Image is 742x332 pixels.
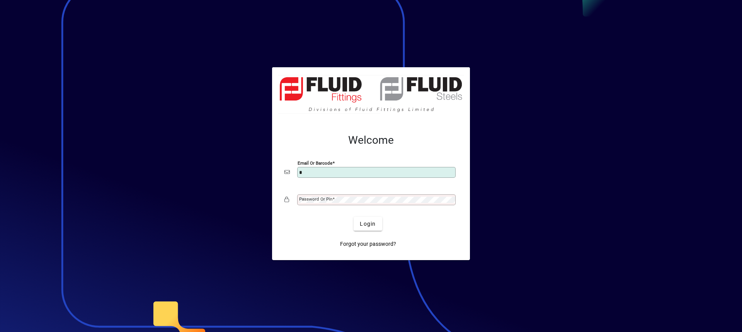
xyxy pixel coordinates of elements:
[340,240,396,248] span: Forgot your password?
[299,196,332,202] mat-label: Password or Pin
[354,217,382,231] button: Login
[360,220,376,228] span: Login
[284,134,458,147] h2: Welcome
[298,160,332,166] mat-label: Email or Barcode
[337,237,399,251] a: Forgot your password?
